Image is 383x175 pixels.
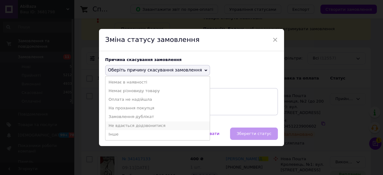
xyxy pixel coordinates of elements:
[105,87,210,95] li: Немає різновиду товару
[108,67,202,72] span: Оберіть причину скасування замовлення
[105,78,210,87] li: Немає в наявності
[105,121,210,130] li: Не вдається додзвонитися
[105,112,210,121] li: Замовлення-дублікат
[105,104,210,112] li: На прохання покупця
[105,95,210,104] li: Оплата не надійшла
[272,35,278,45] span: ×
[105,57,278,62] div: Причина скасування замовлення
[99,29,284,51] div: Зміна статусу замовлення
[105,130,210,139] li: Інше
